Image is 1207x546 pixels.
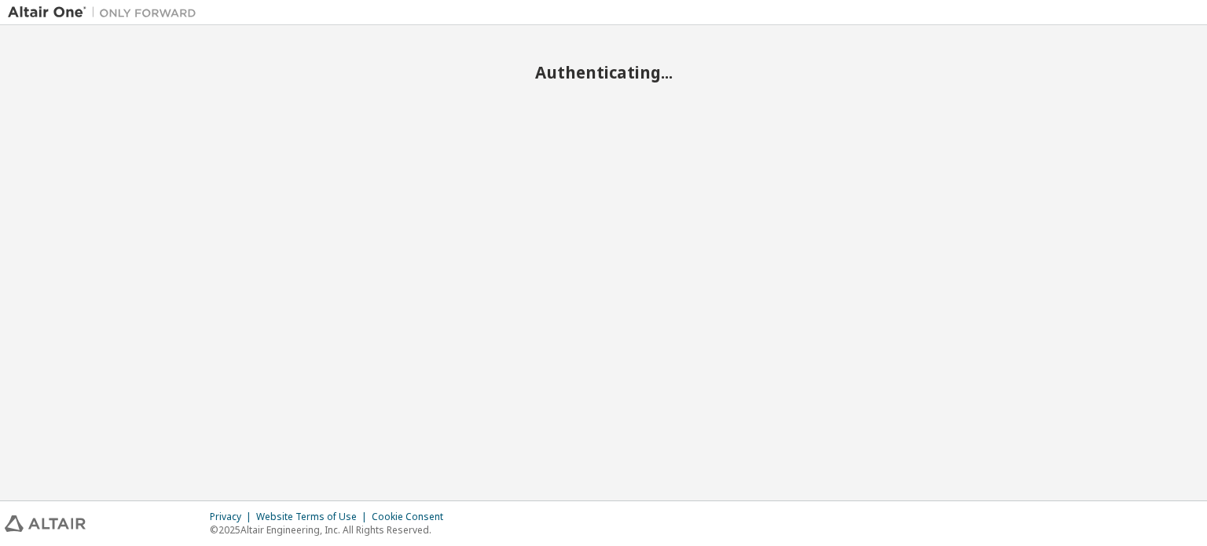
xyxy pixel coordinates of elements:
div: Privacy [210,511,256,523]
img: Altair One [8,5,204,20]
div: Website Terms of Use [256,511,372,523]
img: altair_logo.svg [5,515,86,532]
p: © 2025 Altair Engineering, Inc. All Rights Reserved. [210,523,453,537]
div: Cookie Consent [372,511,453,523]
h2: Authenticating... [8,62,1199,82]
